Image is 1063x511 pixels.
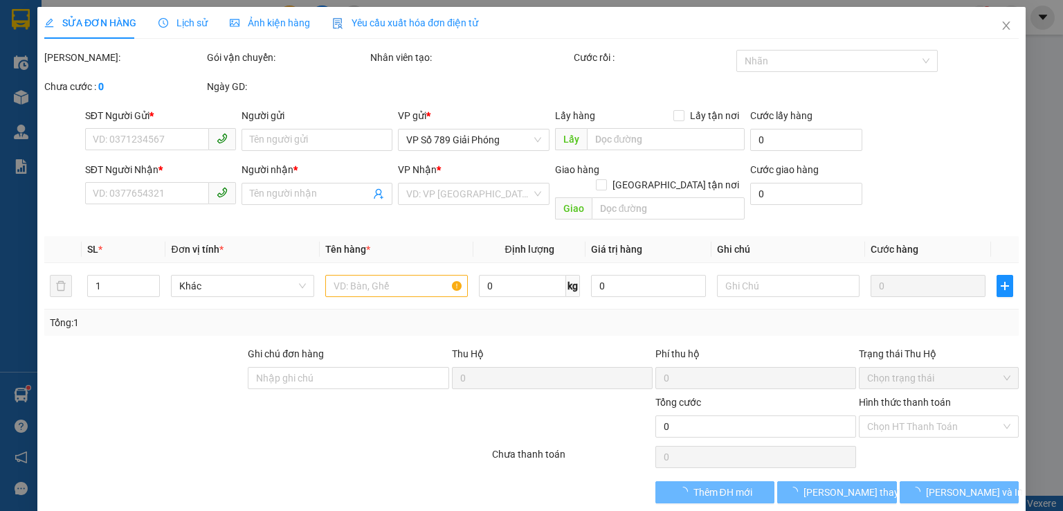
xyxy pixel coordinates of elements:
span: Lấy tận nơi [684,108,745,123]
span: SỬA ĐƠN HÀNG [44,17,136,28]
span: [GEOGRAPHIC_DATA] tận nơi [607,177,745,192]
span: Tên hàng [325,244,370,255]
span: Yêu cầu xuất hóa đơn điện tử [332,17,478,28]
span: Giao [554,197,591,219]
div: Cước rồi : [574,50,734,65]
div: SĐT Người Gửi [85,108,236,123]
div: [PERSON_NAME]: [44,50,204,65]
span: SL [87,244,98,255]
button: plus [997,275,1013,297]
label: Cước giao hàng [750,164,819,175]
span: Định lượng [505,244,554,255]
span: phone [217,133,228,144]
span: loading [678,487,693,496]
button: delete [50,275,72,297]
button: Thêm ĐH mới [655,481,775,503]
input: Dọc đường [586,128,745,150]
input: VD: Bàn, Ghế [325,275,468,297]
label: Hình thức thanh toán [859,397,951,408]
span: close [1001,20,1012,31]
span: Giao hàng [554,164,599,175]
span: Chọn trạng thái [867,368,1010,388]
span: VP Số 789 Giải Phóng [406,129,540,150]
th: Ghi chú [711,236,865,263]
span: VP Nhận [398,164,437,175]
span: Lịch sử [158,17,208,28]
div: Phí thu hộ [655,346,856,367]
div: Người nhận [242,162,392,177]
div: SĐT Người Nhận [85,162,236,177]
span: Lấy [554,128,586,150]
span: Thêm ĐH mới [693,485,752,500]
span: phone [217,187,228,198]
span: Giá trị hàng [591,244,642,255]
div: Chưa cước : [44,79,204,94]
span: picture [230,18,239,28]
span: loading [911,487,926,496]
input: Ghi chú đơn hàng [248,367,448,389]
button: [PERSON_NAME] thay đổi [777,481,897,503]
span: edit [44,18,54,28]
input: Cước giao hàng [750,183,862,205]
span: [PERSON_NAME] và In [926,485,1023,500]
span: Khác [179,276,305,296]
span: kg [566,275,580,297]
span: Tổng cước [655,397,701,408]
div: VP gửi [398,108,549,123]
span: user-add [373,188,384,199]
input: Cước lấy hàng [750,129,862,151]
img: icon [332,18,343,29]
div: Người gửi [242,108,392,123]
b: 0 [98,81,104,92]
label: Cước lấy hàng [750,110,812,121]
div: Chưa thanh toán [491,447,653,471]
span: [PERSON_NAME] thay đổi [803,485,914,500]
div: Tổng: 1 [50,315,411,330]
span: Đơn vị tính [171,244,223,255]
div: Ngày GD: [207,79,367,94]
span: Cước hàng [871,244,918,255]
input: Dọc đường [591,197,745,219]
span: Ảnh kiện hàng [230,17,310,28]
span: plus [997,280,1012,292]
button: Close [987,7,1026,46]
span: loading [788,487,803,496]
label: Ghi chú đơn hàng [248,348,324,359]
div: Trạng thái Thu Hộ [859,346,1019,361]
span: clock-circle [158,18,168,28]
span: Thu Hộ [451,348,483,359]
input: Ghi Chú [717,275,860,297]
div: Nhân viên tạo: [370,50,571,65]
div: Gói vận chuyển: [207,50,367,65]
input: 0 [871,275,985,297]
span: Lấy hàng [554,110,594,121]
button: [PERSON_NAME] và In [900,481,1019,503]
